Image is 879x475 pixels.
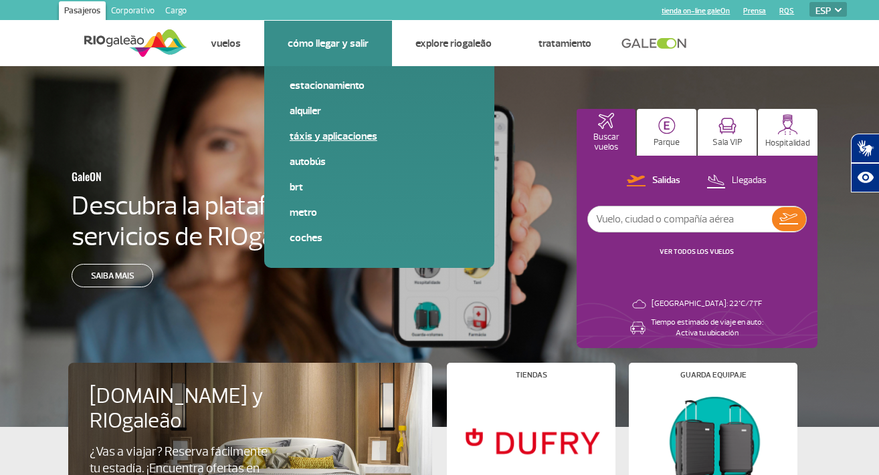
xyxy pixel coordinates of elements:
[732,174,767,187] p: Llegadas
[698,109,757,156] button: Sala VIP
[623,172,684,190] button: Salidas
[72,190,361,252] h4: Descubra la plataforma de servicios de RIOgaleão
[851,134,879,192] div: Plugin de acessibilidade da Hand Talk.
[765,138,810,148] p: Hospitalidad
[702,172,771,190] button: Llegadas
[415,37,492,50] a: Explore RIOgaleão
[288,37,369,50] a: Cómo llegar y salir
[588,206,772,232] input: Vuelo, ciudad o compañía aérea
[90,384,302,434] h4: [DOMAIN_NAME] y RIOgaleão
[777,114,798,135] img: hospitality.svg
[779,7,794,15] a: RQS
[290,129,469,144] a: Táxis y aplicaciones
[652,174,680,187] p: Salidas
[652,299,762,309] p: [GEOGRAPHIC_DATA]: 22°C/71°F
[290,230,469,245] a: Coches
[660,247,734,256] a: VER TODOS LOS VUELOS
[718,118,737,134] img: vipRoom.svg
[577,109,636,156] button: Buscar vuelos
[290,180,469,194] a: BRT
[651,317,763,339] p: Tiempo estimado de viaje en auto: Activa tu ubicación
[598,113,614,129] img: airplaneHomeActive.svg
[758,109,817,156] button: Hospitalidad
[516,371,547,379] h4: Tiendas
[662,7,730,15] a: tienda on-line galeOn
[851,163,879,192] button: Abrir recursos assistivos.
[712,138,743,148] p: Sala VIP
[658,117,676,134] img: carParkingHome.svg
[72,264,153,287] a: Saiba mais
[583,132,629,152] p: Buscar vuelos
[290,104,469,118] a: Alquiler
[656,247,738,257] button: VER TODOS LOS VUELOS
[160,1,192,23] a: Cargo
[290,205,469,220] a: Metro
[106,1,160,23] a: Corporativo
[680,371,747,379] h4: Guarda equipaje
[539,37,591,50] a: Tratamiento
[743,7,766,15] a: Prensa
[654,138,680,148] p: Parque
[290,78,469,93] a: Estacionamiento
[211,37,241,50] a: Vuelos
[290,154,469,169] a: Autobús
[72,162,295,190] h3: GaleON
[637,109,696,156] button: Parque
[851,134,879,163] button: Abrir tradutor de língua de sinais.
[59,1,106,23] a: Pasajeros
